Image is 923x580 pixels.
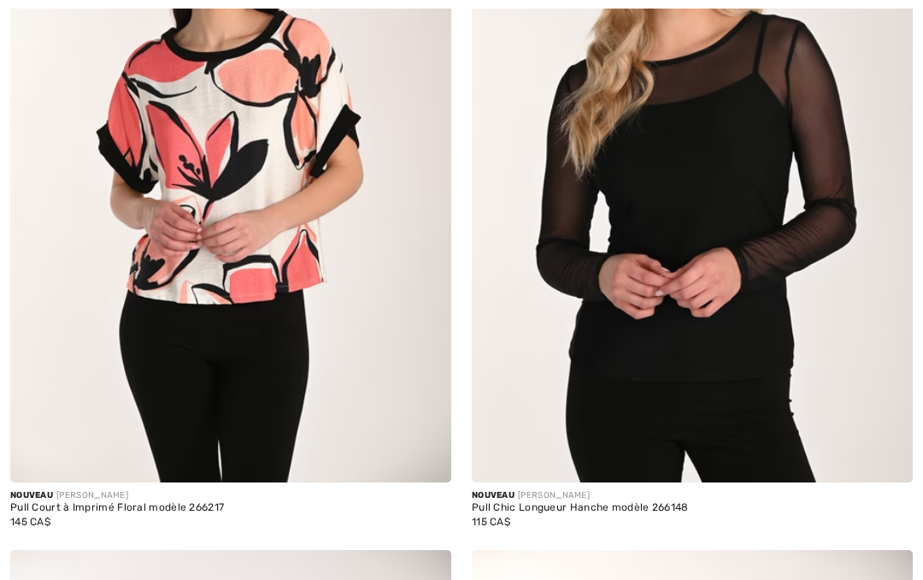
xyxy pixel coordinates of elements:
[10,489,451,502] div: [PERSON_NAME]
[472,490,514,500] span: Nouveau
[10,502,451,514] div: Pull Court à Imprimé Floral modèle 266217
[472,502,913,514] div: Pull Chic Longueur Hanche modèle 266148
[10,516,50,528] span: 145 CA$
[472,489,913,502] div: [PERSON_NAME]
[472,516,510,528] span: 115 CA$
[10,490,53,500] span: Nouveau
